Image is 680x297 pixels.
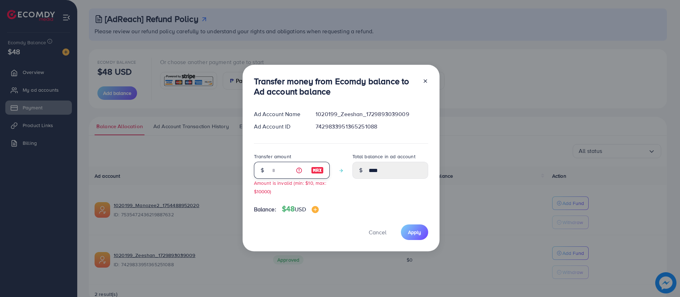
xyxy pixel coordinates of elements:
img: image [312,206,319,213]
span: Apply [408,229,421,236]
span: Cancel [369,228,386,236]
button: Apply [401,224,428,240]
h3: Transfer money from Ecomdy balance to Ad account balance [254,76,417,97]
img: image [311,166,324,175]
button: Cancel [360,224,395,240]
h4: $48 [282,205,319,213]
div: 7429833951365251088 [310,122,433,131]
label: Total balance in ad account [352,153,415,160]
span: Balance: [254,205,276,213]
label: Transfer amount [254,153,291,160]
div: 1020199_Zeeshan_1729893039009 [310,110,433,118]
span: USD [295,205,306,213]
small: Amount is invalid (min: $10, max: $10000) [254,179,326,194]
div: Ad Account Name [248,110,310,118]
div: Ad Account ID [248,122,310,131]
